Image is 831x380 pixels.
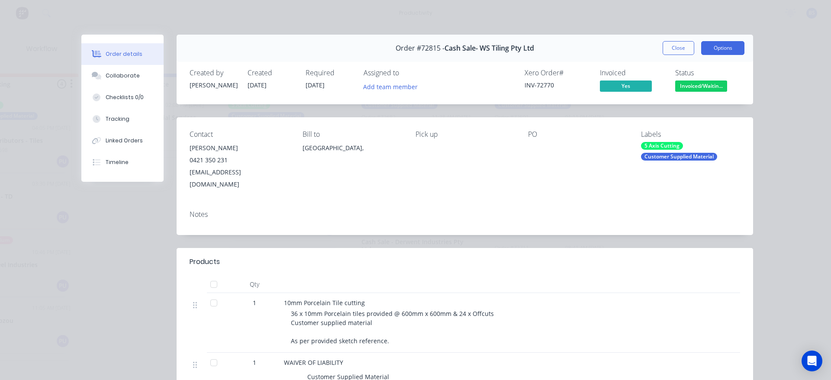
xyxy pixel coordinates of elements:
[253,358,256,367] span: 1
[701,41,744,55] button: Options
[253,298,256,307] span: 1
[525,81,589,90] div: INV-72770
[364,69,450,77] div: Assigned to
[675,81,727,91] span: Invoiced/Waitin...
[306,81,325,89] span: [DATE]
[802,351,822,371] div: Open Intercom Messenger
[303,142,402,170] div: [GEOGRAPHIC_DATA],
[190,142,289,190] div: [PERSON_NAME]0421 350 231[EMAIL_ADDRESS][DOMAIN_NAME]
[81,43,164,65] button: Order details
[359,81,422,92] button: Add team member
[303,130,402,138] div: Bill to
[675,81,727,93] button: Invoiced/Waitin...
[663,41,694,55] button: Close
[81,87,164,108] button: Checklists 0/0
[81,108,164,130] button: Tracking
[284,358,343,367] span: WAIVER OF LIABILITY
[81,151,164,173] button: Timeline
[190,257,220,267] div: Products
[106,115,129,123] div: Tracking
[190,154,289,166] div: 0421 350 231
[106,50,142,58] div: Order details
[81,65,164,87] button: Collaborate
[106,93,144,101] div: Checklists 0/0
[81,130,164,151] button: Linked Orders
[190,166,289,190] div: [EMAIL_ADDRESS][DOMAIN_NAME]
[284,299,365,307] span: 10mm Porcelain Tile cutting
[248,81,267,89] span: [DATE]
[190,130,289,138] div: Contact
[190,210,740,219] div: Notes
[291,309,494,345] span: 36 x 10mm Porcelain tiles provided @ 600mm x 600mm & 24 x Offcuts Customer supplied material As p...
[600,69,665,77] div: Invoiced
[190,142,289,154] div: [PERSON_NAME]
[528,130,627,138] div: PO
[364,81,422,92] button: Add team member
[525,69,589,77] div: Xero Order #
[229,276,280,293] div: Qty
[396,44,444,52] span: Order #72815 -
[641,153,717,161] div: Customer Supplied Material
[306,69,353,77] div: Required
[675,69,740,77] div: Status
[190,69,237,77] div: Created by
[106,158,129,166] div: Timeline
[190,81,237,90] div: [PERSON_NAME]
[641,142,683,150] div: 5 Axis Cutting
[600,81,652,91] span: Yes
[303,142,402,154] div: [GEOGRAPHIC_DATA],
[415,130,515,138] div: Pick up
[444,44,534,52] span: Cash Sale- WS Tiling Pty Ltd
[641,130,740,138] div: Labels
[248,69,295,77] div: Created
[106,72,140,80] div: Collaborate
[106,137,143,145] div: Linked Orders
